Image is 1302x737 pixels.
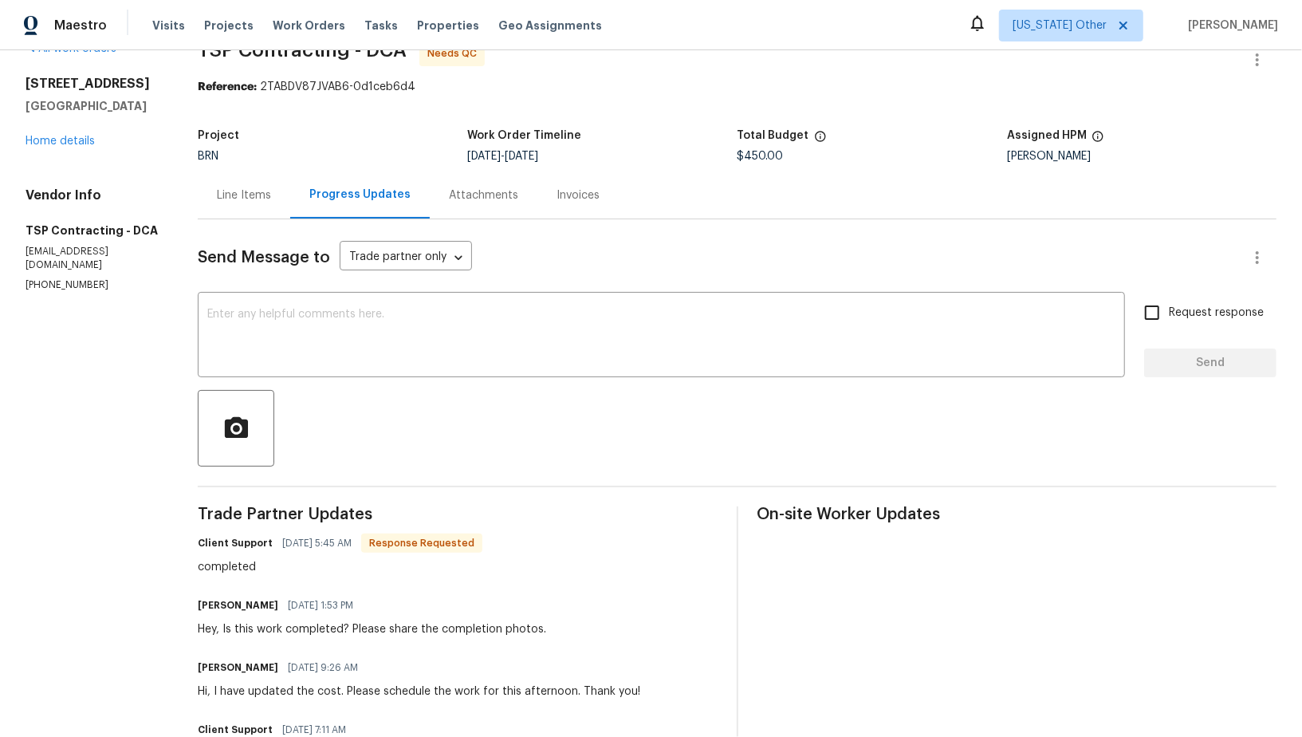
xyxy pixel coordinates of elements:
[498,18,602,33] span: Geo Assignments
[152,18,185,33] span: Visits
[738,151,784,162] span: $450.00
[467,130,581,141] h5: Work Order Timeline
[198,250,330,266] span: Send Message to
[198,559,482,575] div: completed
[340,245,472,271] div: Trade partner only
[198,79,1276,95] div: 2TABDV87JVAB6-0d1ceb6d4
[1182,18,1278,33] span: [PERSON_NAME]
[26,76,159,92] h2: [STREET_ADDRESS]
[26,245,159,272] p: [EMAIL_ADDRESS][DOMAIN_NAME]
[449,187,518,203] div: Attachments
[427,45,483,61] span: Needs QC
[364,20,398,31] span: Tasks
[54,18,107,33] span: Maestro
[417,18,479,33] span: Properties
[738,130,809,141] h5: Total Budget
[557,187,600,203] div: Invoices
[198,151,218,162] span: BRN
[282,535,352,551] span: [DATE] 5:45 AM
[198,130,239,141] h5: Project
[1092,130,1104,151] span: The hpm assigned to this work order.
[288,660,358,676] span: [DATE] 9:26 AM
[288,597,353,613] span: [DATE] 1:53 PM
[198,597,278,613] h6: [PERSON_NAME]
[204,18,254,33] span: Projects
[26,223,159,238] h5: TSP Contracting - DCA
[26,278,159,292] p: [PHONE_NUMBER]
[1007,130,1087,141] h5: Assigned HPM
[363,535,481,551] span: Response Requested
[26,136,95,147] a: Home details
[467,151,538,162] span: -
[814,130,827,151] span: The total cost of line items that have been proposed by Opendoor. This sum includes line items th...
[1007,151,1276,162] div: [PERSON_NAME]
[505,151,538,162] span: [DATE]
[198,41,407,60] span: TSP Contracting - DCA
[26,187,159,203] h4: Vendor Info
[1169,305,1264,321] span: Request response
[467,151,501,162] span: [DATE]
[198,535,273,551] h6: Client Support
[198,621,546,637] div: Hey, Is this work completed? Please share the completion photos.
[309,187,411,203] div: Progress Updates
[198,81,257,93] b: Reference:
[26,98,159,114] h5: [GEOGRAPHIC_DATA]
[757,506,1276,522] span: On-site Worker Updates
[198,660,278,676] h6: [PERSON_NAME]
[198,506,717,522] span: Trade Partner Updates
[273,18,345,33] span: Work Orders
[217,187,271,203] div: Line Items
[198,684,640,700] div: Hi, I have updated the cost. Please schedule the work for this afternoon. Thank you!
[1013,18,1107,33] span: [US_STATE] Other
